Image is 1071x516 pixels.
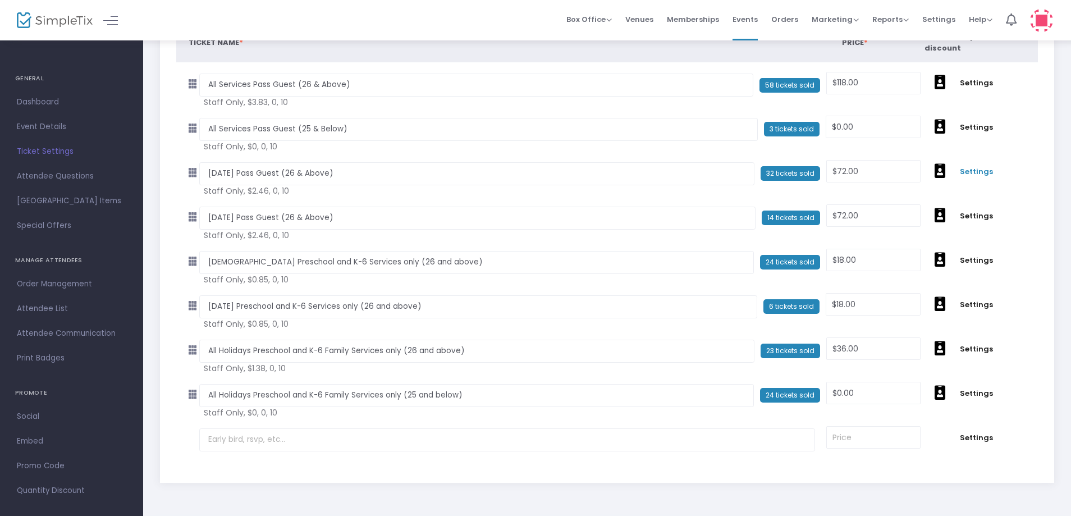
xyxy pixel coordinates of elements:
span: Staff Only, $2.46, 0, 10 [204,230,710,241]
h4: GENERAL [15,67,128,90]
input: Early bird, rsvp, etc... [199,251,754,274]
span: Ticket Name [189,37,243,48]
span: Settings [922,5,955,34]
input: Price [827,382,920,404]
span: Staff Only, $0.85, 0, 10 [204,274,710,286]
span: Social [17,409,126,424]
span: 3 tickets sold [764,122,820,136]
input: Early bird, rsvp, etc... [199,74,753,97]
h4: PROMOTE [15,382,128,404]
span: Settings [960,255,993,266]
span: Staff Only, $1.38, 0, 10 [204,363,710,375]
span: 14 tickets sold [762,211,820,225]
input: Early bird, rsvp, etc... [199,340,754,363]
input: Price [827,249,920,271]
span: Settings [960,77,993,89]
span: 23 tickets sold [761,344,820,358]
span: Ticket Settings [17,144,126,159]
span: Events [733,5,758,34]
input: Early bird, rsvp, etc... [199,384,754,407]
span: Dashboard [17,95,126,109]
span: Event Details [17,120,126,134]
span: Order Management [17,277,126,291]
span: Staff Only, $0, 0, 10 [204,407,710,419]
span: Price [842,37,868,48]
input: Early bird, rsvp, etc... [199,428,815,451]
input: Price [827,427,919,448]
span: Orders [771,5,798,34]
span: Venues [625,5,653,34]
span: Staff Only, $3.83, 0, 10 [204,97,710,108]
span: Memberships [667,5,719,34]
span: [GEOGRAPHIC_DATA] Items [17,194,126,208]
span: Embed [17,434,126,449]
input: Price [826,116,920,138]
span: Settings [960,388,993,399]
span: Settings [960,299,993,310]
input: Early bird, rsvp, etc... [199,118,758,141]
span: Settings [960,432,993,444]
span: 32 tickets sold [761,166,820,181]
span: Settings [960,166,993,177]
span: Staff Only, $2.46, 0, 10 [204,185,710,197]
span: Attendee Communication [17,326,126,341]
input: Price [826,294,919,315]
span: Box Office [566,14,612,25]
span: 58 tickets sold [759,78,820,93]
input: Price [827,161,920,182]
input: Early bird, rsvp, etc... [199,162,754,185]
span: Help [969,14,992,25]
h4: MANAGE ATTENDEES [15,249,128,272]
input: Price [827,205,920,226]
input: Early bird, rsvp, etc... [199,295,757,318]
span: Quantity Discount [17,483,126,498]
input: Price [827,338,920,359]
span: 6 tickets sold [763,299,820,314]
span: Promo Code [17,459,126,473]
span: Attendee Questions [17,169,126,184]
span: Reports [872,14,909,25]
span: 24 tickets sold [760,255,820,270]
input: Price [827,72,920,94]
span: Settings [960,344,993,355]
span: Print Badges [17,351,126,366]
span: Staff Only, $0, 0, 10 [204,141,710,153]
span: Membership discount [924,31,976,53]
span: Marketing [812,14,859,25]
span: Settings [960,122,993,133]
span: Settings [960,211,993,222]
span: Special Offers [17,218,126,233]
span: Attendee List [17,302,126,316]
input: Early bird, rsvp, etc... [199,207,755,230]
span: 24 tickets sold [760,388,820,403]
span: Staff Only, $0.85, 0, 10 [204,318,710,330]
